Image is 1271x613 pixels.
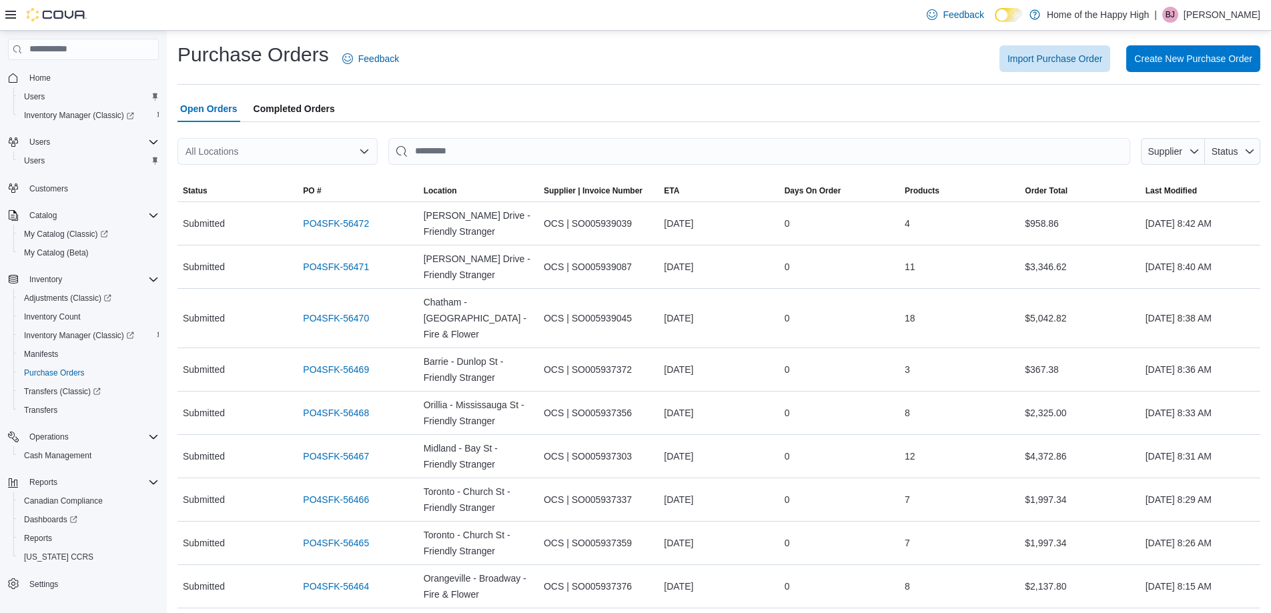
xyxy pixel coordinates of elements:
[303,535,369,551] a: PO4SFK-56465
[24,368,85,378] span: Purchase Orders
[24,429,74,445] button: Operations
[24,386,101,397] span: Transfers (Classic)
[1184,7,1260,23] p: [PERSON_NAME]
[13,510,164,529] a: Dashboards
[359,146,370,157] button: Open list of options
[1205,138,1260,165] button: Status
[1140,180,1260,201] button: Last Modified
[1019,210,1140,237] div: $958.86
[1141,138,1205,165] button: Supplier
[1019,356,1140,383] div: $367.38
[538,443,659,470] div: OCS | SO005937303
[1140,400,1260,426] div: [DATE] 8:33 AM
[24,293,111,303] span: Adjustments (Classic)
[899,180,1019,201] button: Products
[13,289,164,308] a: Adjustments (Classic)
[24,576,159,592] span: Settings
[19,402,63,418] a: Transfers
[24,134,55,150] button: Users
[183,362,225,378] span: Submitted
[1166,7,1175,23] span: BJ
[29,73,51,83] span: Home
[424,440,533,472] span: Midland - Bay St - Friendly Stranger
[538,356,659,383] div: OCS | SO005937372
[24,179,159,196] span: Customers
[19,290,159,306] span: Adjustments (Classic)
[1019,530,1140,556] div: $1,997.34
[424,354,533,386] span: Barrie - Dunlop St - Friendly Stranger
[183,310,225,326] span: Submitted
[1140,530,1260,556] div: [DATE] 8:26 AM
[177,180,298,201] button: Status
[24,474,159,490] span: Reports
[1154,7,1157,23] p: |
[424,185,457,196] div: Location
[544,185,643,196] span: Supplier | Invoice Number
[785,259,790,275] span: 0
[303,448,369,464] a: PO4SFK-56467
[779,180,899,201] button: Days On Order
[24,349,58,360] span: Manifests
[27,8,87,21] img: Cova
[24,271,159,287] span: Inventory
[905,448,915,464] span: 12
[303,578,369,594] a: PO4SFK-56464
[29,274,62,285] span: Inventory
[24,181,73,197] a: Customers
[19,245,94,261] a: My Catalog (Beta)
[19,448,97,464] a: Cash Management
[13,529,164,548] button: Reports
[183,259,225,275] span: Submitted
[3,574,164,594] button: Settings
[254,95,335,122] span: Completed Orders
[19,493,159,509] span: Canadian Compliance
[19,365,159,381] span: Purchase Orders
[538,400,659,426] div: OCS | SO005937356
[905,215,910,231] span: 4
[24,533,52,544] span: Reports
[19,530,57,546] a: Reports
[24,429,159,445] span: Operations
[538,530,659,556] div: OCS | SO005937359
[303,215,369,231] a: PO4SFK-56472
[1007,52,1102,65] span: Import Purchase Order
[19,89,159,105] span: Users
[29,210,57,221] span: Catalog
[1140,253,1260,280] div: [DATE] 8:40 AM
[905,578,910,594] span: 8
[1140,573,1260,600] div: [DATE] 8:15 AM
[659,486,779,513] div: [DATE]
[24,207,159,223] span: Catalog
[785,310,790,326] span: 0
[13,106,164,125] a: Inventory Manager (Classic)
[24,134,159,150] span: Users
[905,310,915,326] span: 18
[995,8,1023,22] input: Dark Mode
[659,253,779,280] div: [DATE]
[24,207,62,223] button: Catalog
[659,180,779,201] button: ETA
[303,492,369,508] a: PO4SFK-56466
[24,496,103,506] span: Canadian Compliance
[19,384,159,400] span: Transfers (Classic)
[659,210,779,237] div: [DATE]
[19,107,139,123] a: Inventory Manager (Classic)
[1140,443,1260,470] div: [DATE] 8:31 AM
[1140,486,1260,513] div: [DATE] 8:29 AM
[538,573,659,600] div: OCS | SO005937376
[13,548,164,566] button: [US_STATE] CCRS
[29,432,69,442] span: Operations
[19,309,159,325] span: Inventory Count
[183,185,207,196] span: Status
[664,185,679,196] span: ETA
[183,405,225,421] span: Submitted
[19,309,86,325] a: Inventory Count
[659,356,779,383] div: [DATE]
[19,512,159,528] span: Dashboards
[24,271,67,287] button: Inventory
[19,107,159,123] span: Inventory Manager (Classic)
[1019,180,1140,201] button: Order Total
[19,402,159,418] span: Transfers
[388,138,1130,165] input: This is a search bar. After typing your query, hit enter to filter the results lower in the page.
